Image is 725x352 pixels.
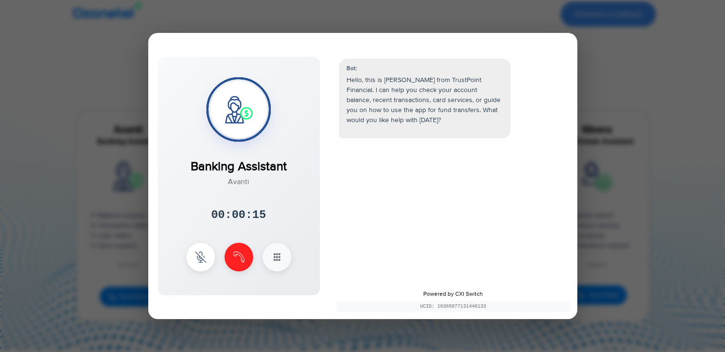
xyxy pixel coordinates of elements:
div: UCID: 16365077131446133 [337,301,570,312]
div: Bot: [347,64,503,73]
p: Hello, this is [PERSON_NAME] from TrustPoint Financial. I can help you check your account balance... [347,75,503,125]
img: mute Icon [195,251,206,263]
img: end Icon [233,251,245,263]
div: 00:00:15 [211,207,266,224]
div: Banking Assistant [191,148,287,176]
div: Powered by CXI Switch [329,283,577,319]
div: Avanti [191,176,287,187]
